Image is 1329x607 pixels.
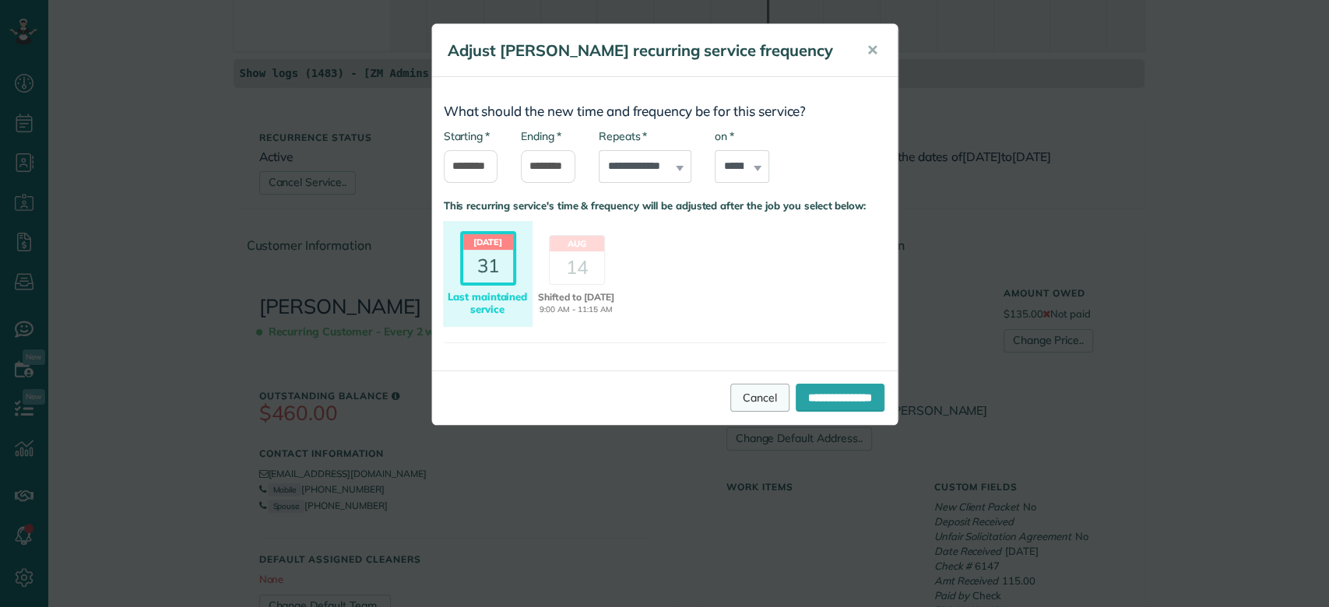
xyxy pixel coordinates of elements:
a: Cancel [730,384,789,412]
span: 9:00 AM - 11:15 AM [534,304,619,316]
span: Shifted to [DATE] [534,290,619,304]
p: This recurring service's time & frequency will be adjusted after the job you select below: [444,198,886,213]
header: [DATE] [463,234,513,250]
span: ✕ [867,41,878,59]
h5: Adjust [PERSON_NAME] recurring service frequency [448,40,845,61]
label: on [715,128,733,144]
div: 14 [550,251,604,284]
div: 31 [463,250,513,282]
header: Aug [550,236,604,251]
h3: What should the new time and frequency be for this service? [444,104,886,119]
label: Ending [521,128,561,144]
label: Repeats [599,128,647,144]
div: Last maintained service [445,291,530,315]
label: Starting [444,128,490,144]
